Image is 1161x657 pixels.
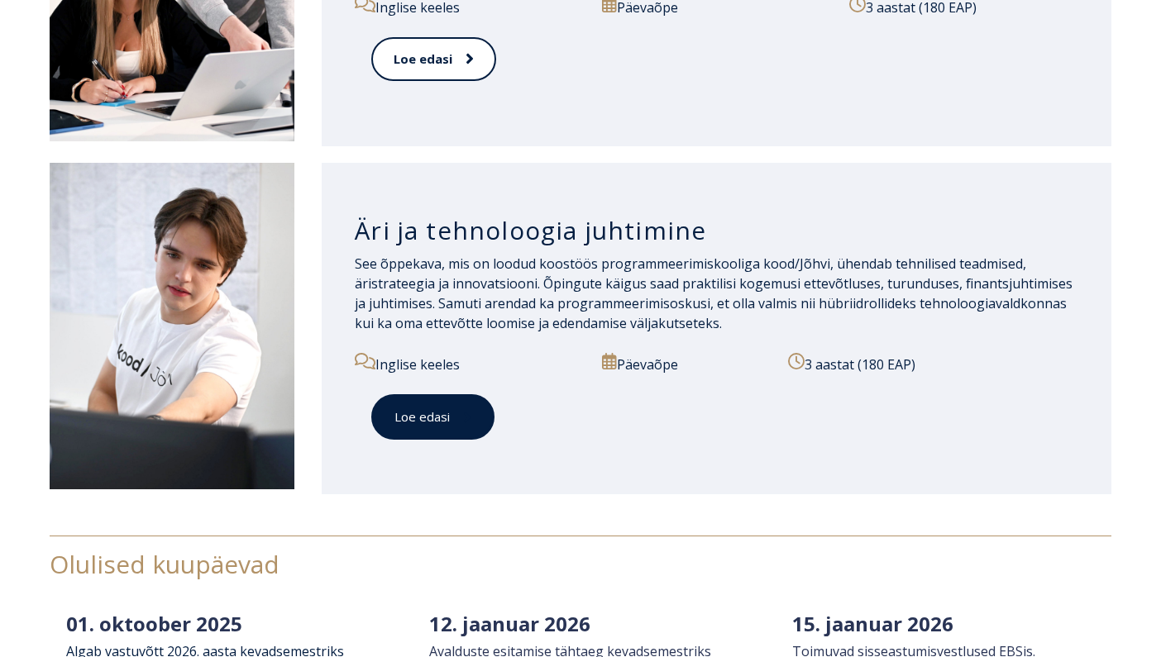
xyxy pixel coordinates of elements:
a: Loe edasi [371,394,494,440]
span: 12. jaanuar 2026 [429,610,590,637]
span: Olulised kuupäevad [50,547,279,581]
h3: Äri ja tehnoloogia juhtimine [355,215,1078,246]
p: See õppekava, mis on loodud koostöös programmeerimiskooliga kood/Jõhvi, ühendab tehnilised teadmi... [355,254,1078,333]
p: Päevaõpe [602,353,769,374]
p: 3 aastat (180 EAP) [788,353,1078,374]
span: 01. oktoober 2025 [66,610,242,637]
a: Loe edasi [371,37,496,81]
p: Inglise keeles [355,353,584,374]
span: 15. jaanuar 2026 [792,610,953,637]
img: Äri ja tehnoloogia juhtimine [50,163,294,489]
